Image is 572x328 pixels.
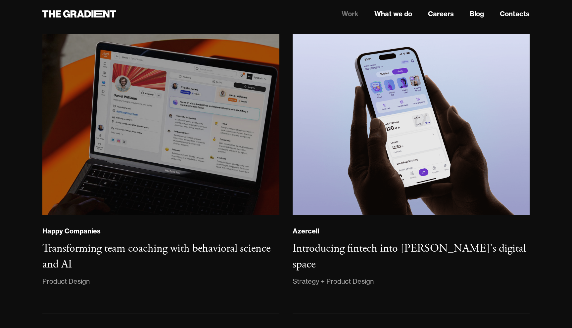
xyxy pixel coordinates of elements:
[293,241,526,271] h3: Introducing fintech into [PERSON_NAME]'s digital space
[293,34,530,313] a: AzercellIntroducing fintech into [PERSON_NAME]'s digital spaceStrategy + Product Design
[42,34,279,313] a: Happy CompaniesTransforming team coaching with behavioral science and AIProduct Design
[293,276,374,287] div: Strategy + Product Design
[342,9,358,19] a: Work
[42,227,101,235] div: Happy Companies
[470,9,484,19] a: Blog
[500,9,530,19] a: Contacts
[293,227,319,235] div: Azercell
[42,276,90,287] div: Product Design
[428,9,454,19] a: Careers
[374,9,412,19] a: What we do
[42,241,270,271] h3: Transforming team coaching with behavioral science and AI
